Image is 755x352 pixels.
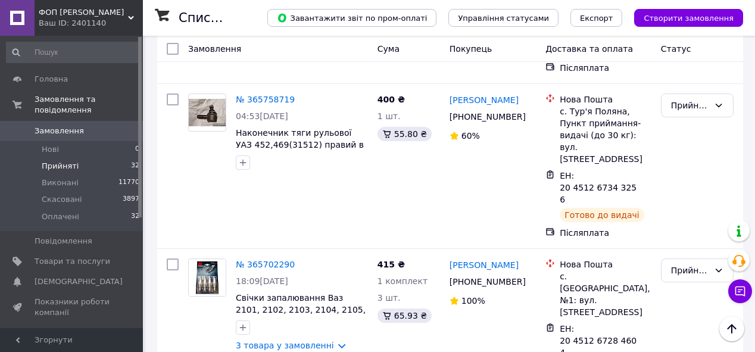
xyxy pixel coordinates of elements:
span: Виконані [42,177,79,188]
div: Прийнято [671,99,709,112]
a: Фото товару [188,94,226,132]
span: Повідомлення [35,236,92,247]
a: [PERSON_NAME] [450,94,519,106]
div: Нова Пошта [560,258,651,270]
div: Ваш ID: 2401140 [39,18,143,29]
img: Фото товару [189,259,226,296]
span: Замовлення [35,126,84,136]
span: 0 [135,144,139,155]
span: 400 ₴ [377,95,405,104]
span: ФОП Гаразюк Вадим Олександрович [39,7,128,18]
div: 55.80 ₴ [377,127,432,141]
button: Завантажити звіт по пром-оплаті [267,9,436,27]
div: Готово до видачі [560,208,644,222]
div: [PHONE_NUMBER] [447,108,527,125]
span: Статус [661,44,691,54]
div: Післяплата [560,62,651,74]
a: Свічки запалювання Ваз 2101, 2102, 2103, 2104, 2105, 2106, 2107 А17ДВР [236,293,366,326]
span: 32 [131,161,139,172]
button: Управління статусами [448,9,559,27]
a: Фото товару [188,258,226,297]
span: 100% [461,296,485,306]
button: Чат з покупцем [728,279,752,303]
span: 1 комплект [377,276,428,286]
span: Товари та послуги [35,256,110,267]
span: Cума [377,44,400,54]
a: 3 товара у замовленні [236,341,334,350]
span: 1 шт. [377,111,401,121]
a: Наконечник тяги рульової УАЗ 452,469(31512) правий в зборі СРСР [236,128,364,161]
span: Головна [35,74,68,85]
button: Наверх [719,316,744,341]
span: [DEMOGRAPHIC_DATA] [35,276,123,287]
div: 65.93 ₴ [377,309,432,323]
span: 18:09[DATE] [236,276,288,286]
span: Завантажити звіт по пром-оплаті [277,13,427,23]
span: Замовлення та повідомлення [35,94,143,116]
span: Доставка та оплата [545,44,633,54]
span: Скасовані [42,194,82,205]
span: Прийняті [42,161,79,172]
span: 11770 [118,177,139,188]
div: с. Тур'я Поляна, Пункт приймання-видачі (до 30 кг): вул. [STREET_ADDRESS] [560,105,651,165]
span: ЕН: 20 4512 6734 3256 [560,171,637,204]
span: Нові [42,144,59,155]
a: № 365758719 [236,95,295,104]
span: 415 ₴ [377,260,405,269]
span: Управління статусами [458,14,549,23]
span: 04:53[DATE] [236,111,288,121]
div: Нова Пошта [560,94,651,105]
a: № 365702290 [236,260,295,269]
h1: Список замовлень [179,11,299,25]
span: 32 [131,211,139,222]
a: Створити замовлення [622,13,743,22]
img: Фото товару [189,99,226,127]
span: 60% [461,131,480,141]
a: [PERSON_NAME] [450,259,519,271]
div: [PHONE_NUMBER] [447,273,527,290]
span: 3 шт. [377,293,401,303]
div: Післяплата [560,227,651,239]
div: с. [GEOGRAPHIC_DATA], №1: вул. [STREET_ADDRESS] [560,270,651,318]
span: Оплачені [42,211,79,222]
input: Пошук [6,42,141,63]
button: Створити замовлення [634,9,743,27]
span: Замовлення [188,44,241,54]
span: 3897 [123,194,139,205]
div: Прийнято [671,264,709,277]
button: Експорт [570,9,623,27]
span: Експорт [580,14,613,23]
span: Покупець [450,44,492,54]
span: Створити замовлення [644,14,734,23]
span: Показники роботи компанії [35,297,110,318]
